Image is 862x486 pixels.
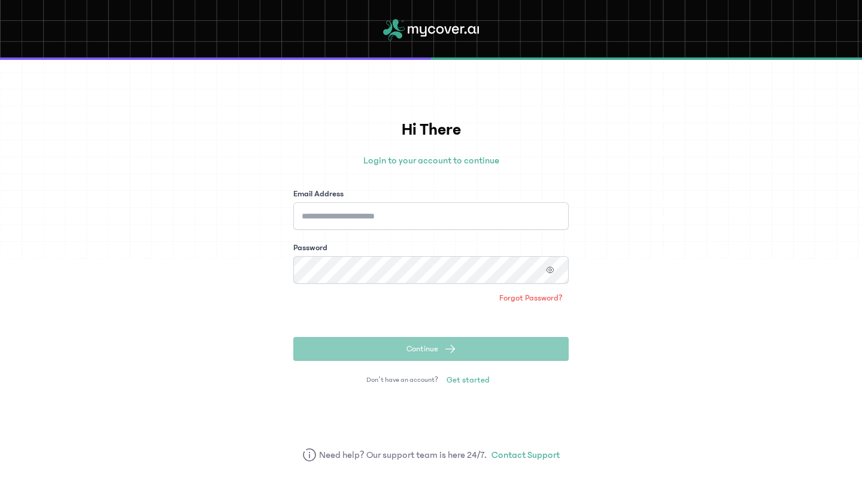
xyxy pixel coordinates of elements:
a: Contact Support [491,448,560,462]
label: Password [293,242,327,254]
span: Need help? Our support team is here 24/7. [319,448,487,462]
span: Get started [447,374,490,386]
span: Continue [406,343,438,355]
a: Forgot Password? [493,288,569,308]
a: Get started [441,370,496,390]
h1: Hi There [293,117,569,142]
span: Forgot Password? [499,292,563,304]
span: Don’t have an account? [366,375,438,385]
p: Login to your account to continue [293,153,569,168]
label: Email Address [293,188,344,200]
button: Continue [293,337,569,361]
